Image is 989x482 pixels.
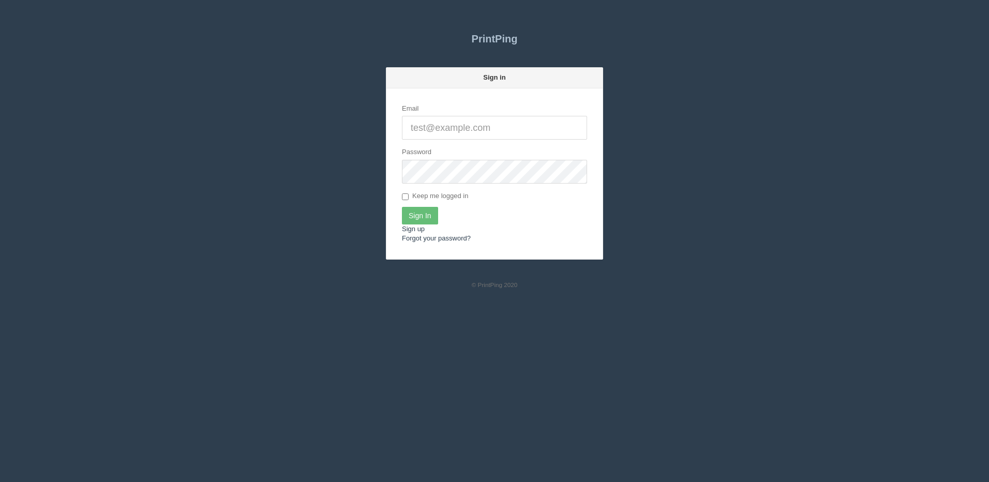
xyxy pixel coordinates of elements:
label: Email [402,104,419,114]
input: Sign In [402,207,438,224]
small: © PrintPing 2020 [472,281,518,288]
input: test@example.com [402,116,587,140]
label: Password [402,147,431,157]
strong: Sign in [483,73,505,81]
label: Keep me logged in [402,191,468,202]
a: Sign up [402,225,425,233]
a: PrintPing [386,26,603,52]
a: Forgot your password? [402,234,471,242]
input: Keep me logged in [402,193,409,200]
